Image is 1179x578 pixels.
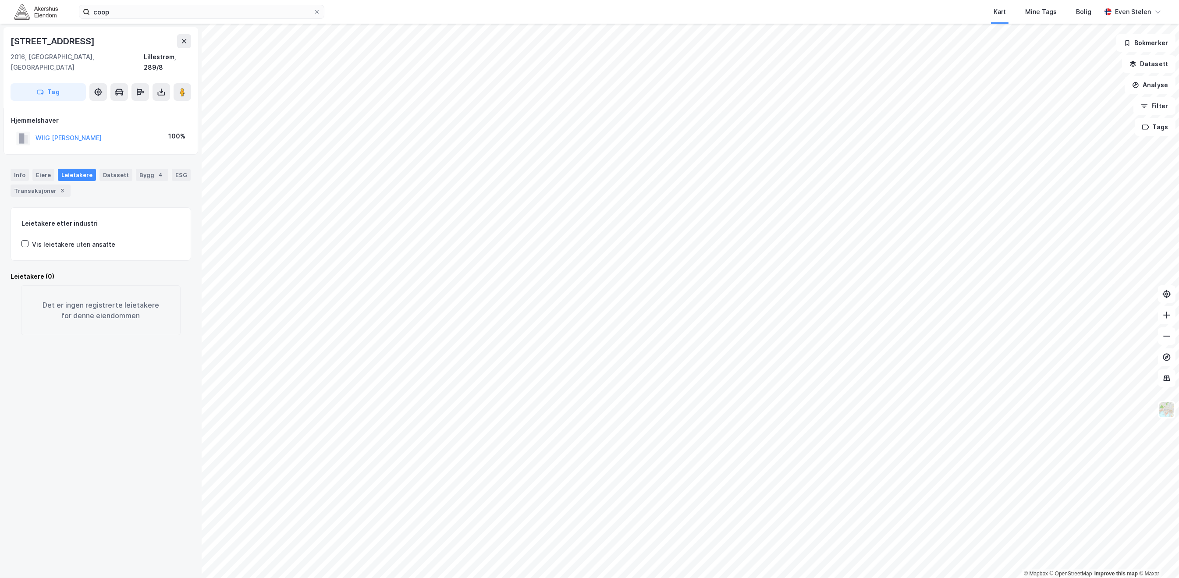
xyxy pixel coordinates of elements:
[1115,7,1151,17] div: Even Stølen
[11,169,29,181] div: Info
[99,169,132,181] div: Datasett
[156,170,165,179] div: 4
[11,34,96,48] div: [STREET_ADDRESS]
[1122,55,1175,73] button: Datasett
[1135,536,1179,578] iframe: Chat Widget
[1135,536,1179,578] div: Kontrollprogram for chat
[21,285,181,335] div: Det er ingen registrerte leietakere for denne eiendommen
[21,218,180,229] div: Leietakere etter industri
[172,169,191,181] div: ESG
[994,7,1006,17] div: Kart
[1076,7,1091,17] div: Bolig
[1025,7,1057,17] div: Mine Tags
[1135,118,1175,136] button: Tags
[58,169,96,181] div: Leietakere
[11,271,191,282] div: Leietakere (0)
[1125,76,1175,94] button: Analyse
[14,4,58,19] img: akershus-eiendom-logo.9091f326c980b4bce74ccdd9f866810c.svg
[11,184,71,197] div: Transaksjoner
[144,52,191,73] div: Lillestrøm, 289/8
[1024,571,1048,577] a: Mapbox
[1116,34,1175,52] button: Bokmerker
[11,83,86,101] button: Tag
[32,169,54,181] div: Eiere
[168,131,185,142] div: 100%
[58,186,67,195] div: 3
[1050,571,1092,577] a: OpenStreetMap
[136,169,168,181] div: Bygg
[1133,97,1175,115] button: Filter
[11,52,144,73] div: 2016, [GEOGRAPHIC_DATA], [GEOGRAPHIC_DATA]
[1158,401,1175,418] img: Z
[90,5,313,18] input: Søk på adresse, matrikkel, gårdeiere, leietakere eller personer
[32,239,115,250] div: Vis leietakere uten ansatte
[11,115,191,126] div: Hjemmelshaver
[1094,571,1138,577] a: Improve this map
